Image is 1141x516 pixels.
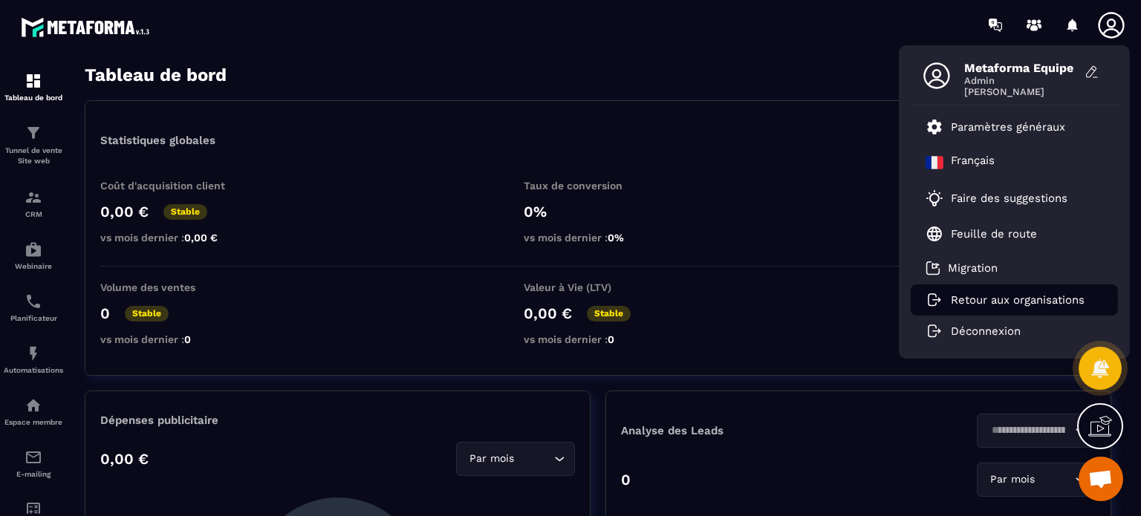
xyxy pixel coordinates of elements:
[4,61,63,113] a: formationformationTableau de bord
[621,424,859,437] p: Analyse des Leads
[951,192,1067,205] p: Faire des suggestions
[125,306,169,321] p: Stable
[163,204,207,220] p: Stable
[184,232,218,244] span: 0,00 €
[4,281,63,333] a: schedulerschedulerPlanificateur
[926,189,1085,207] a: Faire des suggestions
[4,262,63,270] p: Webinaire
[964,86,1076,97] span: [PERSON_NAME]
[25,344,42,362] img: automations
[466,451,517,467] span: Par mois
[964,75,1076,86] span: Admin
[926,225,1037,243] a: Feuille de route
[517,451,550,467] input: Search for option
[524,304,572,322] p: 0,00 €
[4,333,63,385] a: automationsautomationsAutomatisations
[4,177,63,229] a: formationformationCRM
[524,232,672,244] p: vs mois dernier :
[524,281,672,293] p: Valeur à Vie (LTV)
[4,146,63,166] p: Tunnel de vente Site web
[4,210,63,218] p: CRM
[21,13,155,41] img: logo
[951,324,1021,338] p: Déconnexion
[4,385,63,437] a: automationsautomationsEspace membre
[951,154,995,172] p: Français
[986,422,1071,439] input: Search for option
[25,189,42,206] img: formation
[986,471,1038,488] span: Par mois
[951,227,1037,241] p: Feuille de route
[100,450,149,468] p: 0,00 €
[621,471,631,489] p: 0
[25,448,42,466] img: email
[456,442,575,476] div: Search for option
[4,229,63,281] a: automationsautomationsWebinaire
[4,418,63,426] p: Espace membre
[100,134,215,147] p: Statistiques globales
[25,124,42,142] img: formation
[964,61,1076,75] span: Metaforma Equipe
[926,118,1065,136] a: Paramètres généraux
[524,333,672,345] p: vs mois dernier :
[608,333,614,345] span: 0
[25,396,42,414] img: automations
[25,72,42,90] img: formation
[100,180,249,192] p: Coût d'acquisition client
[100,304,110,322] p: 0
[926,261,998,275] a: Migration
[100,203,149,221] p: 0,00 €
[85,65,227,85] h3: Tableau de bord
[608,232,624,244] span: 0%
[587,306,631,321] p: Stable
[100,414,575,427] p: Dépenses publicitaire
[4,470,63,478] p: E-mailing
[184,333,191,345] span: 0
[4,113,63,177] a: formationformationTunnel de vente Site web
[948,261,998,275] p: Migration
[524,180,672,192] p: Taux de conversion
[1079,457,1123,501] div: Ouvrir le chat
[4,94,63,102] p: Tableau de bord
[951,293,1085,307] p: Retour aux organisations
[977,463,1096,497] div: Search for option
[951,120,1065,134] p: Paramètres généraux
[4,366,63,374] p: Automatisations
[25,241,42,258] img: automations
[524,203,672,221] p: 0%
[25,293,42,310] img: scheduler
[926,293,1085,307] a: Retour aux organisations
[1038,471,1071,488] input: Search for option
[977,414,1096,448] div: Search for option
[100,232,249,244] p: vs mois dernier :
[4,437,63,489] a: emailemailE-mailing
[100,281,249,293] p: Volume des ventes
[100,333,249,345] p: vs mois dernier :
[4,314,63,322] p: Planificateur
